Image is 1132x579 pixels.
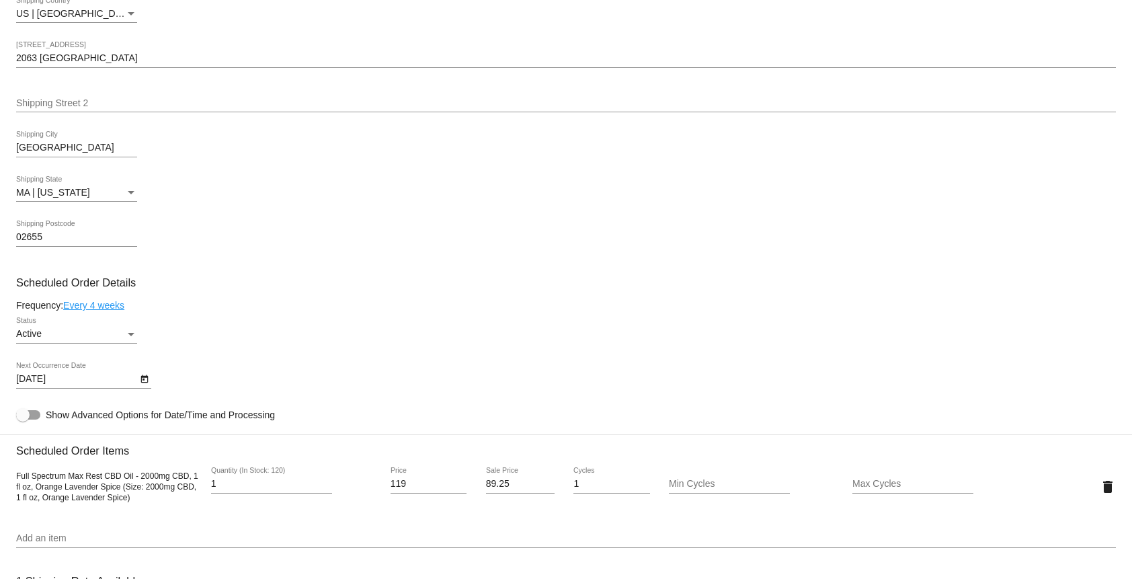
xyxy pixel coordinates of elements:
[16,533,1116,544] input: Add an item
[16,9,137,20] mat-select: Shipping Country
[16,188,137,198] mat-select: Shipping State
[669,479,790,490] input: Min Cycles
[16,471,198,502] span: Full Spectrum Max Rest CBD Oil - 2000mg CBD, 1 fl oz, Orange Lavender Spice (Size: 2000mg CBD, 1 ...
[391,479,467,490] input: Price
[16,374,137,385] input: Next Occurrence Date
[16,187,90,198] span: MA | [US_STATE]
[16,328,42,339] span: Active
[137,371,151,385] button: Open calendar
[16,98,1116,109] input: Shipping Street 2
[16,8,135,19] span: US | [GEOGRAPHIC_DATA]
[63,300,124,311] a: Every 4 weeks
[16,232,137,243] input: Shipping Postcode
[16,276,1116,289] h3: Scheduled Order Details
[46,408,275,422] span: Show Advanced Options for Date/Time and Processing
[16,300,1116,311] div: Frequency:
[16,434,1116,457] h3: Scheduled Order Items
[486,479,555,490] input: Sale Price
[852,479,973,490] input: Max Cycles
[16,143,137,153] input: Shipping City
[16,329,137,340] mat-select: Status
[573,479,649,490] input: Cycles
[16,53,1116,64] input: Shipping Street 1
[1100,479,1116,495] mat-icon: delete
[211,479,332,490] input: Quantity (In Stock: 120)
